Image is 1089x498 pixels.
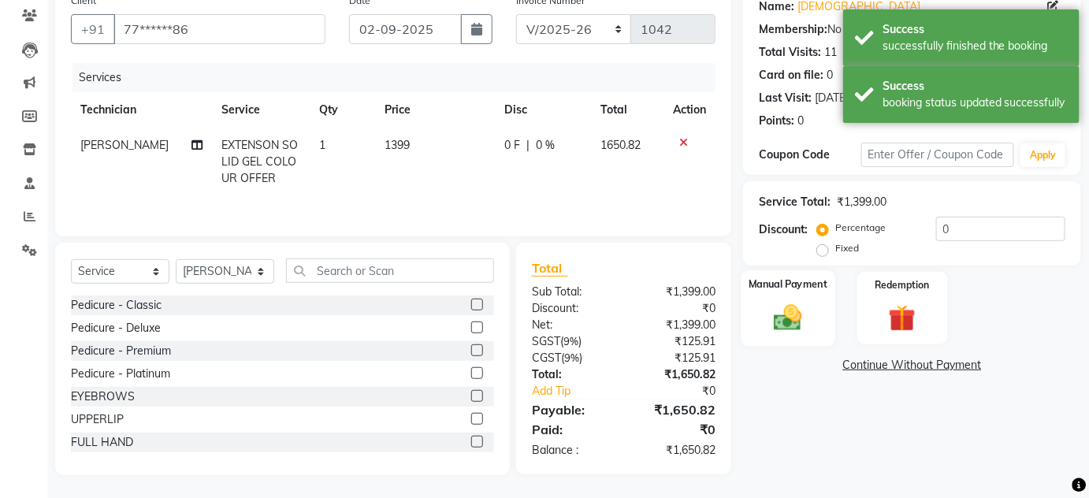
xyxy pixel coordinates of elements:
span: CGST [532,351,561,365]
label: Percentage [835,221,886,235]
input: Enter Offer / Coupon Code [861,143,1015,167]
label: Manual Payment [749,277,827,292]
div: EYEBROWS [71,388,135,405]
div: Service Total: [759,194,831,210]
label: Fixed [835,241,859,255]
div: Services [72,63,727,92]
span: 1 [319,138,325,152]
div: ( ) [520,333,624,350]
div: No Active Membership [759,21,1065,38]
div: booking status updated successfully [883,95,1068,111]
span: [PERSON_NAME] [80,138,169,152]
img: _cash.svg [765,301,811,333]
span: SGST [532,334,560,348]
input: Search by Name/Mobile/Email/Code [113,14,325,44]
div: ( ) [520,350,624,366]
span: 9% [563,335,578,347]
div: successfully finished the booking [883,38,1068,54]
div: Points: [759,113,794,129]
span: EXTENSON SOLID GEL COLOUR OFFER [221,138,298,185]
div: ₹1,399.00 [623,284,727,300]
div: ₹0 [623,300,727,317]
div: ₹1,650.82 [623,442,727,459]
th: Technician [71,92,212,128]
div: ₹1,399.00 [623,317,727,333]
div: Net: [520,317,624,333]
label: Redemption [875,278,930,292]
div: ₹0 [641,383,727,400]
div: ₹1,650.82 [623,366,727,383]
span: Total [532,260,568,277]
span: 1399 [385,138,410,152]
div: Pedicure - Premium [71,343,171,359]
th: Action [663,92,715,128]
div: Payable: [520,400,624,419]
th: Disc [496,92,592,128]
div: Pedicure - Platinum [71,366,170,382]
div: Coupon Code [759,147,861,163]
div: ₹125.91 [623,333,727,350]
a: Add Tip [520,383,641,400]
button: Apply [1020,143,1065,167]
div: Pedicure - Classic [71,297,162,314]
a: Continue Without Payment [746,357,1078,373]
div: Pedicure - Deluxe [71,320,161,336]
span: 0 F [505,137,521,154]
div: Discount: [759,221,808,238]
div: ₹0 [623,420,727,439]
span: 0 % [537,137,556,154]
div: ₹1,399.00 [837,194,886,210]
div: ₹125.91 [623,350,727,366]
span: | [527,137,530,154]
div: 0 [797,113,804,129]
div: Success [883,78,1068,95]
div: Balance : [520,442,624,459]
span: 9% [564,351,579,364]
div: 0 [827,67,833,84]
input: Search or Scan [286,258,494,283]
th: Total [591,92,663,128]
div: Membership: [759,21,827,38]
img: _gift.svg [880,302,924,336]
div: Total: [520,366,624,383]
div: 11 [824,44,837,61]
div: Total Visits: [759,44,821,61]
div: [DATE] [815,90,849,106]
div: UPPERLIP [71,411,124,428]
div: Last Visit: [759,90,812,106]
div: ₹1,650.82 [623,400,727,419]
div: Paid: [520,420,624,439]
th: Qty [310,92,375,128]
div: Success [883,21,1068,38]
div: Card on file: [759,67,823,84]
span: 1650.82 [600,138,641,152]
button: +91 [71,14,115,44]
div: FULL HAND [71,434,133,451]
div: Sub Total: [520,284,624,300]
div: Discount: [520,300,624,317]
th: Service [212,92,310,128]
th: Price [375,92,496,128]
